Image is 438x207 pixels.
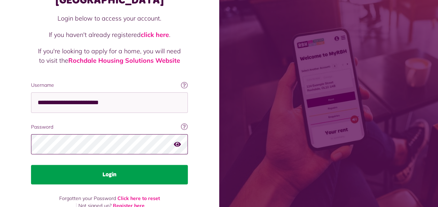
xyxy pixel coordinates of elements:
p: Login below to access your account. [38,14,181,23]
p: If you're looking to apply for a home, you will need to visit the [38,46,181,65]
label: Username [31,82,188,89]
a: Click here to reset [117,195,160,201]
span: Forgotten your Password [59,195,116,201]
a: Rochdale Housing Solutions Website [68,56,180,64]
label: Password [31,123,188,131]
a: click here [141,31,169,39]
button: Login [31,165,188,184]
p: If you haven't already registered . [38,30,181,39]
